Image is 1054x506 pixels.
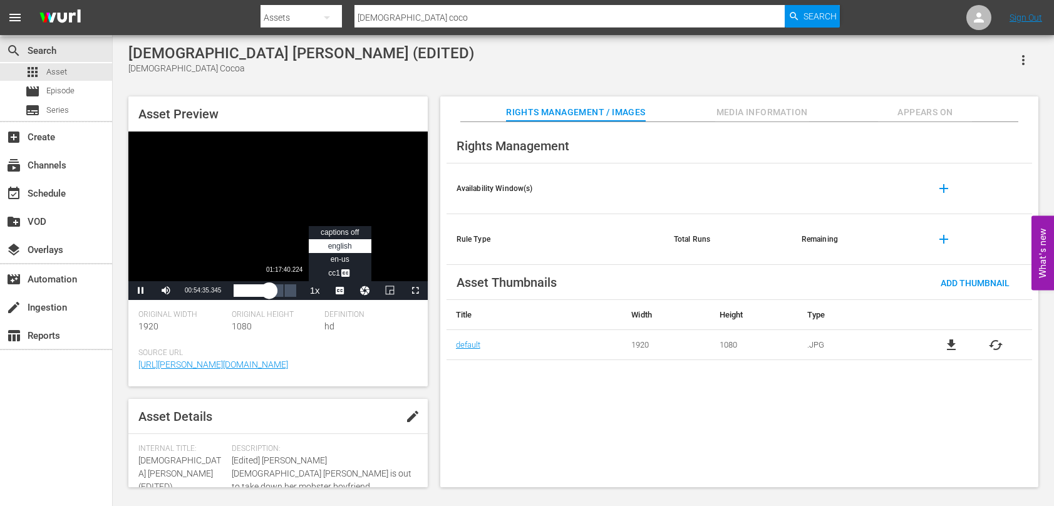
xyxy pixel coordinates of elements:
[622,330,710,360] td: 1920
[331,255,349,264] span: en-us
[664,214,792,265] th: Total Runs
[6,43,21,58] span: Search
[46,85,75,97] span: Episode
[878,105,972,120] span: Appears On
[6,214,21,229] span: VOD
[138,359,288,369] a: [URL][PERSON_NAME][DOMAIN_NAME]
[1031,216,1054,291] button: Open Feedback Widget
[138,321,158,331] span: 1920
[138,409,212,424] span: Asset Details
[324,321,334,331] span: hd
[232,321,252,331] span: 1080
[6,158,21,173] span: Channels
[6,130,21,145] span: Create
[456,340,480,349] a: default
[138,106,219,121] span: Asset Preview
[447,214,664,265] th: Rule Type
[8,10,23,25] span: menu
[944,338,959,353] a: file_download
[185,287,221,294] span: 00:54:35.345
[6,242,21,257] span: Overlays
[792,214,919,265] th: Remaining
[6,300,21,315] span: Ingestion
[25,65,40,80] span: Asset
[378,281,403,300] button: Picture-in-Picture
[988,338,1003,353] button: cached
[324,310,411,320] span: Definition
[1010,13,1042,23] a: Sign Out
[128,44,474,62] div: [DEMOGRAPHIC_DATA] [PERSON_NAME] (EDITED)
[710,300,798,330] th: Height
[405,409,420,424] span: edit
[798,300,915,330] th: Type
[232,310,319,320] span: Original Height
[30,3,90,33] img: ans4CAIJ8jUAAAAAAAAAAAAAAAAAAAAAAAAgQb4GAAAAAAAAAAAAAAAAAAAAAAAAJMjXAAAAAAAAAAAAAAAAAAAAAAAAgAT5G...
[6,186,21,201] span: Schedule
[506,105,645,120] span: Rights Management / Images
[803,5,837,28] span: Search
[931,271,1020,294] button: Add Thumbnail
[328,269,351,277] span: CC1
[232,444,411,454] span: Description:
[328,281,353,300] button: Captions
[929,173,959,204] button: add
[46,66,67,78] span: Asset
[25,84,40,99] span: Episode
[936,181,951,196] span: add
[715,105,809,120] span: Media Information
[929,224,959,254] button: add
[936,232,951,247] span: add
[785,5,840,28] button: Search
[6,328,21,343] span: Reports
[128,281,153,300] button: Pause
[128,132,428,300] div: Video Player
[25,103,40,118] span: Series
[46,104,69,116] span: Series
[398,401,428,431] button: edit
[138,444,225,454] span: Internal Title:
[6,272,21,287] span: Automation
[403,281,428,300] button: Fullscreen
[353,281,378,300] button: Jump To Time
[328,242,352,250] span: english
[138,455,221,492] span: [DEMOGRAPHIC_DATA] [PERSON_NAME] (EDITED)
[457,275,557,290] span: Asset Thumbnails
[447,163,664,214] th: Availability Window(s)
[457,138,569,153] span: Rights Management
[138,310,225,320] span: Original Width
[138,348,411,358] span: Source Url
[931,278,1020,288] span: Add Thumbnail
[128,62,474,75] div: [DEMOGRAPHIC_DATA] Cocoa
[622,300,710,330] th: Width
[447,300,623,330] th: Title
[302,281,328,300] button: Playback Rate
[321,228,359,237] span: captions off
[232,454,411,493] span: [Edited] [PERSON_NAME][DEMOGRAPHIC_DATA] [PERSON_NAME] is out to take down her mobster boyfriend.
[798,330,915,360] td: .JPG
[153,281,178,300] button: Mute
[710,330,798,360] td: 1080
[234,284,296,297] div: Progress Bar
